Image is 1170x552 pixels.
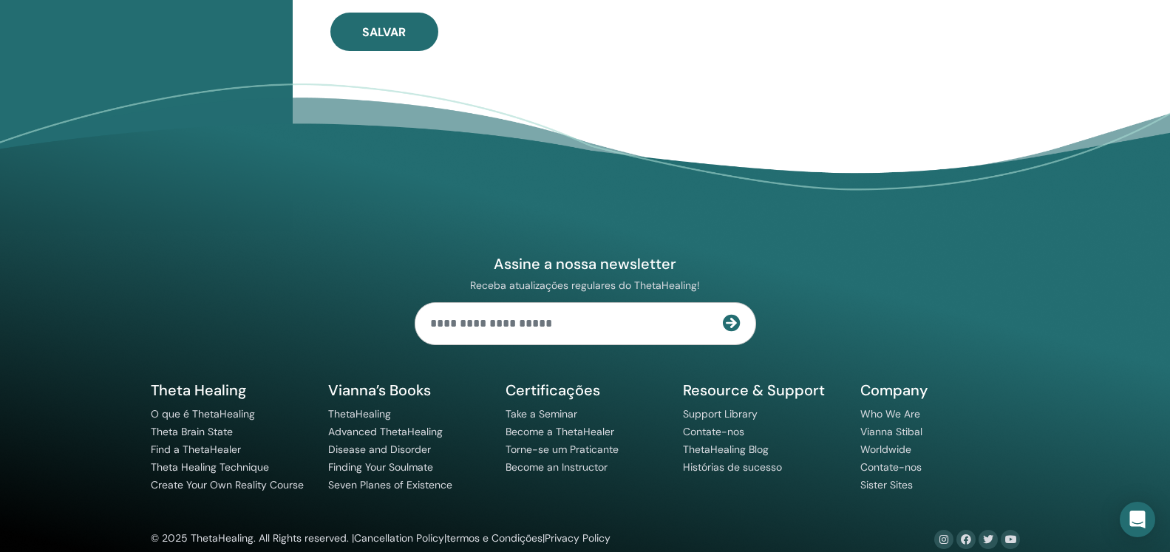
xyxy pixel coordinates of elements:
[328,478,452,491] a: Seven Planes of Existence
[362,24,406,40] span: Salvar
[683,425,744,438] a: Contate-nos
[506,425,614,438] a: Become a ThetaHealer
[151,478,304,491] a: Create Your Own Reality Course
[328,381,488,400] h5: Vianna’s Books
[683,407,758,420] a: Support Library
[860,381,1020,400] h5: Company
[506,407,577,420] a: Take a Seminar
[354,531,444,545] a: Cancellation Policy
[151,530,610,548] div: © 2025 ThetaHealing. All Rights reserved. | | |
[860,460,922,474] a: Contate-nos
[683,443,769,456] a: ThetaHealing Blog
[860,425,922,438] a: Vianna Stibal
[860,407,920,420] a: Who We Are
[151,425,233,438] a: Theta Brain State
[415,279,756,292] p: Receba atualizações regulares do ThetaHealing!
[151,407,255,420] a: O que é ThetaHealing
[860,478,913,491] a: Sister Sites
[506,460,608,474] a: Become an Instructor
[446,531,543,545] a: termos e Condições
[683,381,843,400] h5: Resource & Support
[860,443,911,456] a: Worldwide
[328,443,431,456] a: Disease and Disorder
[683,460,782,474] a: Histórias de sucesso
[545,531,610,545] a: Privacy Policy
[415,254,756,273] h4: Assine a nossa newsletter
[506,381,665,400] h5: Certificações
[1120,502,1155,537] div: Open Intercom Messenger
[151,460,269,474] a: Theta Healing Technique
[151,443,241,456] a: Find a ThetaHealer
[506,443,619,456] a: Torne-se um Praticante
[330,13,438,51] button: Salvar
[328,407,391,420] a: ThetaHealing
[328,425,443,438] a: Advanced ThetaHealing
[328,460,433,474] a: Finding Your Soulmate
[151,381,310,400] h5: Theta Healing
